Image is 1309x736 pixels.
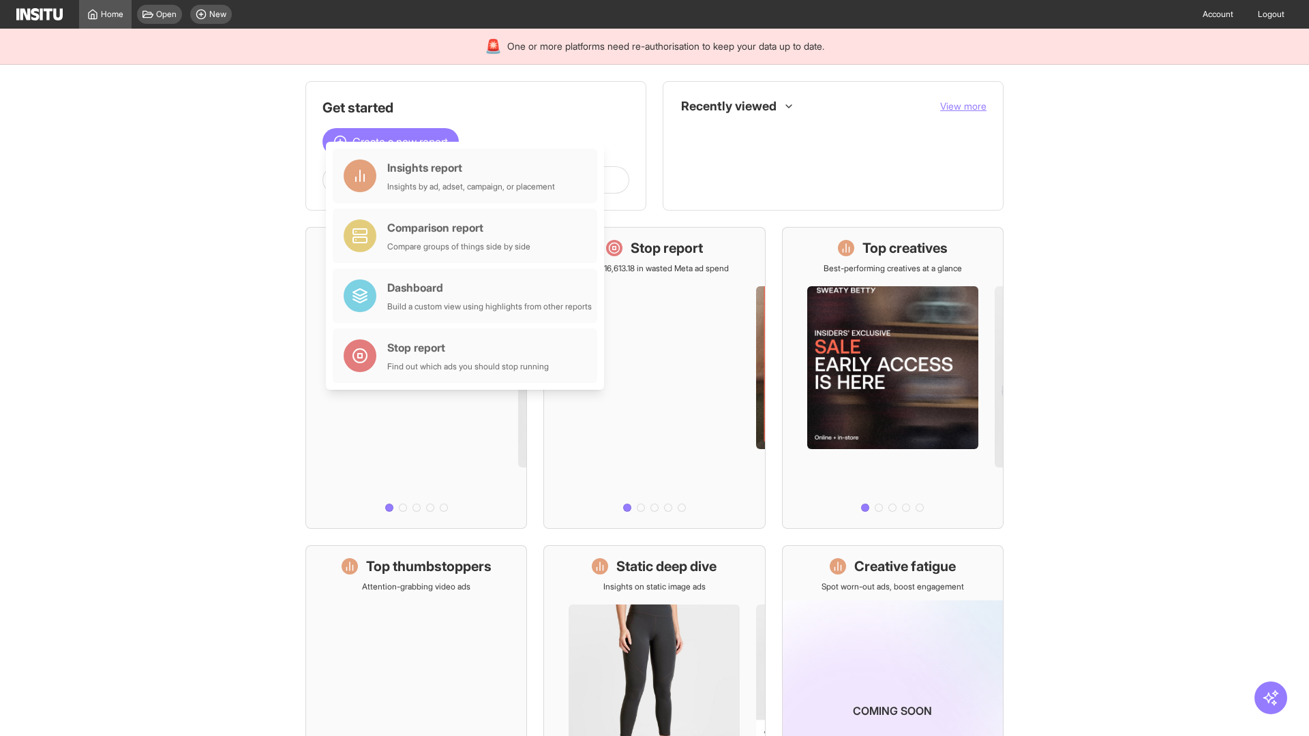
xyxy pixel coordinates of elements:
[940,100,987,112] span: View more
[156,9,177,20] span: Open
[101,9,123,20] span: Home
[387,159,555,176] div: Insights report
[387,339,549,356] div: Stop report
[507,40,824,53] span: One or more platforms need re-authorisation to keep your data up to date.
[485,37,502,56] div: 🚨
[322,128,459,155] button: Create a new report
[209,9,226,20] span: New
[782,227,1004,529] a: Top creativesBest-performing creatives at a glance
[387,301,592,312] div: Build a custom view using highlights from other reports
[631,239,703,258] h1: Stop report
[616,557,717,576] h1: Static deep dive
[352,134,448,150] span: Create a new report
[387,181,555,192] div: Insights by ad, adset, campaign, or placement
[387,219,530,236] div: Comparison report
[362,581,470,592] p: Attention-grabbing video ads
[387,361,549,372] div: Find out which ads you should stop running
[387,241,530,252] div: Compare groups of things side by side
[366,557,492,576] h1: Top thumbstoppers
[387,279,592,296] div: Dashboard
[580,263,729,274] p: Save £16,613.18 in wasted Meta ad spend
[824,263,962,274] p: Best-performing creatives at a glance
[940,99,987,113] button: View more
[603,581,706,592] p: Insights on static image ads
[16,8,63,20] img: Logo
[322,98,629,117] h1: Get started
[543,227,765,529] a: Stop reportSave £16,613.18 in wasted Meta ad spend
[305,227,527,529] a: What's live nowSee all active ads instantly
[862,239,948,258] h1: Top creatives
